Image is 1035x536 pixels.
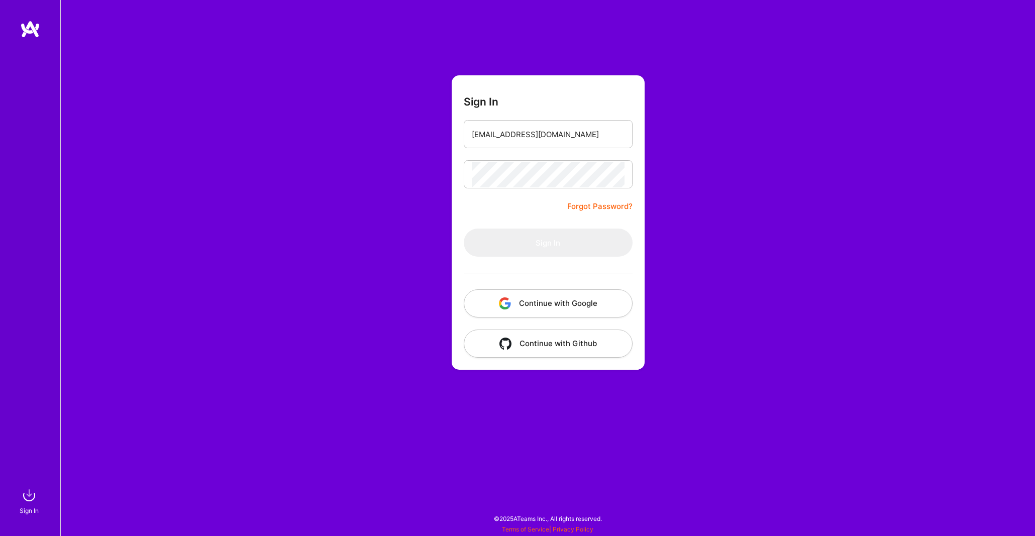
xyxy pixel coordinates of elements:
[20,20,40,38] img: logo
[464,330,633,358] button: Continue with Github
[502,525,593,533] span: |
[553,525,593,533] a: Privacy Policy
[19,485,39,505] img: sign in
[472,122,625,147] input: Email...
[499,297,511,309] img: icon
[464,229,633,257] button: Sign In
[21,485,39,516] a: sign inSign In
[20,505,39,516] div: Sign In
[464,289,633,317] button: Continue with Google
[464,95,498,108] h3: Sign In
[502,525,549,533] a: Terms of Service
[60,506,1035,531] div: © 2025 ATeams Inc., All rights reserved.
[499,338,511,350] img: icon
[567,200,633,212] a: Forgot Password?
